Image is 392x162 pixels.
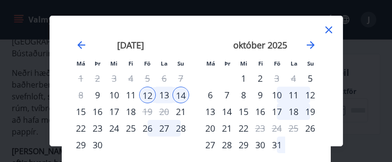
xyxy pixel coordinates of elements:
td: Not available. föstudagur, 24. október 2025 [269,120,285,137]
small: Mi [240,60,247,67]
td: Choose þriðjudagur, 9. september 2025 as your check-in date. It’s available. [89,87,106,103]
div: Aðeins innritun í boði [172,103,189,120]
div: 10 [106,87,122,103]
td: Not available. fimmtudagur, 4. september 2025 [122,70,139,87]
td: Choose mánudagur, 22. september 2025 as your check-in date. It’s available. [73,120,89,137]
td: Not available. sunnudagur, 7. september 2025 [172,70,189,87]
td: Choose þriðjudagur, 28. október 2025 as your check-in date. It’s available. [219,137,235,153]
td: Choose laugardagur, 11. október 2025 as your check-in date. It’s available. [285,87,302,103]
td: Choose þriðjudagur, 23. september 2025 as your check-in date. It’s available. [89,120,106,137]
td: Choose mánudagur, 20. október 2025 as your check-in date. It’s available. [202,120,219,137]
div: 24 [106,120,122,137]
div: Aðeins innritun í boði [89,87,106,103]
td: Choose laugardagur, 27. september 2025 as your check-in date. It’s available. [156,120,172,137]
td: Choose þriðjudagur, 21. október 2025 as your check-in date. It’s available. [219,120,235,137]
td: Choose sunnudagur, 12. október 2025 as your check-in date. It’s available. [302,87,318,103]
div: 6 [202,87,219,103]
div: Move forward to switch to the next month. [305,39,317,51]
div: 13 [202,103,219,120]
div: Aðeins útritun í boði [252,120,269,137]
td: Not available. laugardagur, 25. október 2025 [285,120,302,137]
div: 29 [235,137,252,153]
td: Choose föstudagur, 26. september 2025 as your check-in date. It’s available. [139,120,156,137]
td: Choose fimmtudagur, 18. september 2025 as your check-in date. It’s available. [122,103,139,120]
td: Choose sunnudagur, 21. september 2025 as your check-in date. It’s available. [172,103,189,120]
td: Selected as end date. sunnudagur, 14. september 2025 [172,87,189,103]
td: Choose mánudagur, 6. október 2025 as your check-in date. It’s available. [202,87,219,103]
td: Choose föstudagur, 19. september 2025 as your check-in date. It’s available. [139,103,156,120]
td: Selected. laugardagur, 13. september 2025 [156,87,172,103]
div: 20 [202,120,219,137]
td: Choose föstudagur, 10. október 2025 as your check-in date. It’s available. [269,87,285,103]
td: Choose fimmtudagur, 2. október 2025 as your check-in date. It’s available. [252,70,269,87]
td: Not available. þriðjudagur, 2. september 2025 [89,70,106,87]
td: Choose miðvikudagur, 29. október 2025 as your check-in date. It’s available. [235,137,252,153]
td: Choose miðvikudagur, 1. október 2025 as your check-in date. It’s available. [235,70,252,87]
div: 15 [235,103,252,120]
div: Aðeins útritun í boði [269,70,285,87]
small: Fö [144,60,150,67]
td: Choose miðvikudagur, 8. október 2025 as your check-in date. It’s available. [235,87,252,103]
td: Choose mánudagur, 13. október 2025 as your check-in date. It’s available. [202,103,219,120]
small: Þr [95,60,100,67]
small: Þr [224,60,230,67]
small: La [291,60,297,67]
td: Choose fimmtudagur, 25. september 2025 as your check-in date. It’s available. [122,120,139,137]
small: Su [177,60,184,67]
td: Choose þriðjudagur, 30. september 2025 as your check-in date. It’s available. [89,137,106,153]
div: 22 [73,120,89,137]
div: Aðeins innritun í boði [302,70,318,87]
div: 16 [89,103,106,120]
td: Choose sunnudagur, 19. október 2025 as your check-in date. It’s available. [302,103,318,120]
td: Choose miðvikudagur, 22. október 2025 as your check-in date. It’s available. [235,120,252,137]
div: 7 [219,87,235,103]
td: Choose fimmtudagur, 30. október 2025 as your check-in date. It’s available. [252,137,269,153]
td: Choose mánudagur, 27. október 2025 as your check-in date. It’s available. [202,137,219,153]
td: Not available. miðvikudagur, 3. september 2025 [106,70,122,87]
div: 23 [89,120,106,137]
td: Not available. laugardagur, 4. október 2025 [285,70,302,87]
td: Choose sunnudagur, 28. september 2025 as your check-in date. It’s available. [172,120,189,137]
div: 26 [139,120,156,137]
div: 25 [122,120,139,137]
td: Choose mánudagur, 15. september 2025 as your check-in date. It’s available. [73,103,89,120]
div: 27 [156,120,172,137]
div: 29 [73,137,89,153]
div: 18 [285,103,302,120]
div: 14 [219,103,235,120]
div: 28 [219,137,235,153]
div: 1 [235,70,252,87]
td: Selected as start date. föstudagur, 12. september 2025 [139,87,156,103]
td: Choose sunnudagur, 26. október 2025 as your check-in date. It’s available. [302,120,318,137]
div: 30 [89,137,106,153]
td: Choose fimmtudagur, 9. október 2025 as your check-in date. It’s available. [252,87,269,103]
small: Mi [110,60,118,67]
td: Choose fimmtudagur, 16. október 2025 as your check-in date. It’s available. [252,103,269,120]
small: Su [307,60,314,67]
td: Choose þriðjudagur, 14. október 2025 as your check-in date. It’s available. [219,103,235,120]
td: Choose þriðjudagur, 16. september 2025 as your check-in date. It’s available. [89,103,106,120]
div: Aðeins útritun í boði [139,103,156,120]
small: La [161,60,168,67]
div: Move backward to switch to the previous month. [75,39,87,51]
td: Choose föstudagur, 17. október 2025 as your check-in date. It’s available. [269,103,285,120]
div: 18 [122,103,139,120]
td: Not available. mánudagur, 1. september 2025 [73,70,89,87]
div: 9 [252,87,269,103]
div: 28 [172,120,189,137]
div: 21 [219,120,235,137]
td: Choose miðvikudagur, 10. september 2025 as your check-in date. It’s available. [106,87,122,103]
td: Not available. föstudagur, 5. september 2025 [139,70,156,87]
div: Aðeins innritun í boði [302,120,318,137]
div: 13 [156,87,172,103]
td: Choose föstudagur, 3. október 2025 as your check-in date. It’s available. [269,70,285,87]
div: 31 [269,137,285,153]
td: Choose þriðjudagur, 7. október 2025 as your check-in date. It’s available. [219,87,235,103]
small: Má [76,60,85,67]
div: 22 [235,120,252,137]
td: Not available. mánudagur, 8. september 2025 [73,87,89,103]
td: Choose miðvikudagur, 15. október 2025 as your check-in date. It’s available. [235,103,252,120]
div: 11 [122,87,139,103]
td: Choose miðvikudagur, 24. september 2025 as your check-in date. It’s available. [106,120,122,137]
small: Má [206,60,215,67]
